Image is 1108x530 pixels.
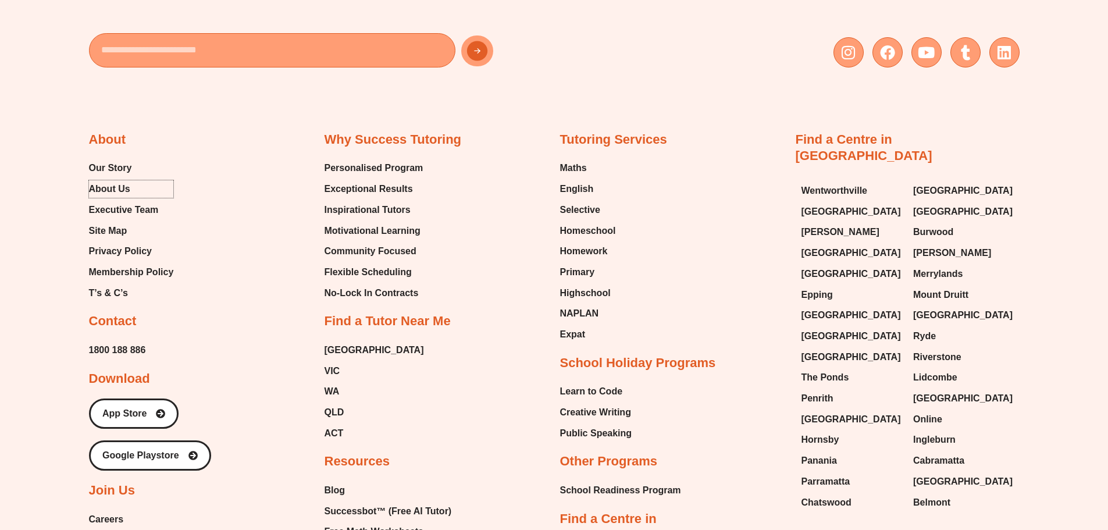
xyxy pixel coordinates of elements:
[913,182,1013,200] span: [GEOGRAPHIC_DATA]
[89,482,135,499] h2: Join Us
[560,425,632,442] a: Public Speaking
[801,473,850,490] span: Parramatta
[560,180,594,198] span: English
[325,482,464,499] a: Blog
[913,452,1014,469] a: Cabramatta
[801,411,901,428] span: [GEOGRAPHIC_DATA]
[560,131,667,148] h2: Tutoring Services
[325,503,452,520] span: Successbot™ (Free AI Tutor)
[560,404,632,421] a: Creative Writing
[801,431,902,449] a: Hornsby
[325,404,424,421] a: QLD
[325,201,423,219] a: Inspirational Tutors
[801,411,902,428] a: [GEOGRAPHIC_DATA]
[89,222,127,240] span: Site Map
[801,328,901,345] span: [GEOGRAPHIC_DATA]
[325,342,424,359] a: [GEOGRAPHIC_DATA]
[801,348,901,366] span: [GEOGRAPHIC_DATA]
[560,284,616,302] a: Highschool
[801,494,852,511] span: Chatswood
[560,326,616,343] a: Expat
[89,159,132,177] span: Our Story
[325,264,412,281] span: Flexible Scheduling
[801,182,902,200] a: Wentworthville
[89,342,146,359] a: 1800 188 886
[801,494,902,511] a: Chatswood
[560,264,616,281] a: Primary
[89,313,137,330] h2: Contact
[89,284,174,302] a: T’s & C’s
[560,180,616,198] a: English
[89,243,174,260] a: Privacy Policy
[801,182,868,200] span: Wentworthville
[913,223,1014,241] a: Burwood
[913,203,1013,220] span: [GEOGRAPHIC_DATA]
[913,244,1014,262] a: [PERSON_NAME]
[325,243,423,260] a: Community Focused
[913,411,1014,428] a: Online
[560,264,595,281] span: Primary
[801,223,902,241] a: [PERSON_NAME]
[325,362,424,380] a: VIC
[913,473,1014,490] a: [GEOGRAPHIC_DATA]
[913,286,1014,304] a: Mount Druitt
[801,286,902,304] a: Epping
[913,431,956,449] span: Ingleburn
[325,222,423,240] a: Motivational Learning
[801,369,902,386] a: The Ponds
[801,307,902,324] a: [GEOGRAPHIC_DATA]
[89,243,152,260] span: Privacy Policy
[325,383,340,400] span: WA
[801,244,902,262] a: [GEOGRAPHIC_DATA]
[560,355,716,372] h2: School Holiday Programs
[801,452,837,469] span: Panania
[89,440,211,471] a: Google Playstore
[325,243,416,260] span: Community Focused
[913,307,1013,324] span: [GEOGRAPHIC_DATA]
[560,305,599,322] span: NAPLAN
[89,399,179,429] a: App Store
[913,286,968,304] span: Mount Druitt
[913,182,1014,200] a: [GEOGRAPHIC_DATA]
[325,180,413,198] span: Exceptional Results
[560,453,658,470] h2: Other Programs
[560,201,600,219] span: Selective
[325,404,344,421] span: QLD
[913,348,961,366] span: Riverstone
[801,265,902,283] a: [GEOGRAPHIC_DATA]
[89,180,130,198] span: About Us
[913,307,1014,324] a: [GEOGRAPHIC_DATA]
[913,452,964,469] span: Cabramatta
[801,369,849,386] span: The Ponds
[325,284,419,302] span: No-Lock In Contracts
[913,494,950,511] span: Belmont
[801,223,879,241] span: [PERSON_NAME]
[913,411,942,428] span: Online
[560,404,631,421] span: Creative Writing
[560,326,586,343] span: Expat
[560,482,681,499] a: School Readiness Program
[89,201,174,219] a: Executive Team
[325,482,345,499] span: Blog
[325,425,344,442] span: ACT
[801,390,833,407] span: Penrith
[801,286,833,304] span: Epping
[560,222,616,240] a: Homeschool
[913,223,953,241] span: Burwood
[913,431,1014,449] a: Ingleburn
[796,132,932,163] a: Find a Centre in [GEOGRAPHIC_DATA]
[325,159,423,177] a: Personalised Program
[89,511,124,528] span: Careers
[560,284,611,302] span: Highschool
[89,264,174,281] a: Membership Policy
[913,328,1014,345] a: Ryde
[913,473,1013,490] span: [GEOGRAPHIC_DATA]
[560,159,587,177] span: Maths
[801,328,902,345] a: [GEOGRAPHIC_DATA]
[913,494,1014,511] a: Belmont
